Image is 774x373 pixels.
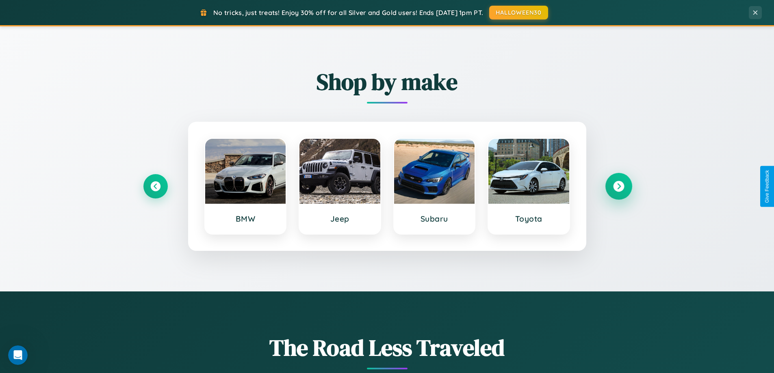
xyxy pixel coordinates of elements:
iframe: Intercom live chat [8,345,28,365]
h3: BMW [213,214,278,224]
h3: Subaru [402,214,467,224]
h1: The Road Less Traveled [143,332,631,363]
h2: Shop by make [143,66,631,97]
h3: Toyota [496,214,561,224]
div: Give Feedback [764,170,770,203]
button: HALLOWEEN30 [489,6,548,19]
span: No tricks, just treats! Enjoy 30% off for all Silver and Gold users! Ends [DATE] 1pm PT. [213,9,483,17]
h3: Jeep [308,214,372,224]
